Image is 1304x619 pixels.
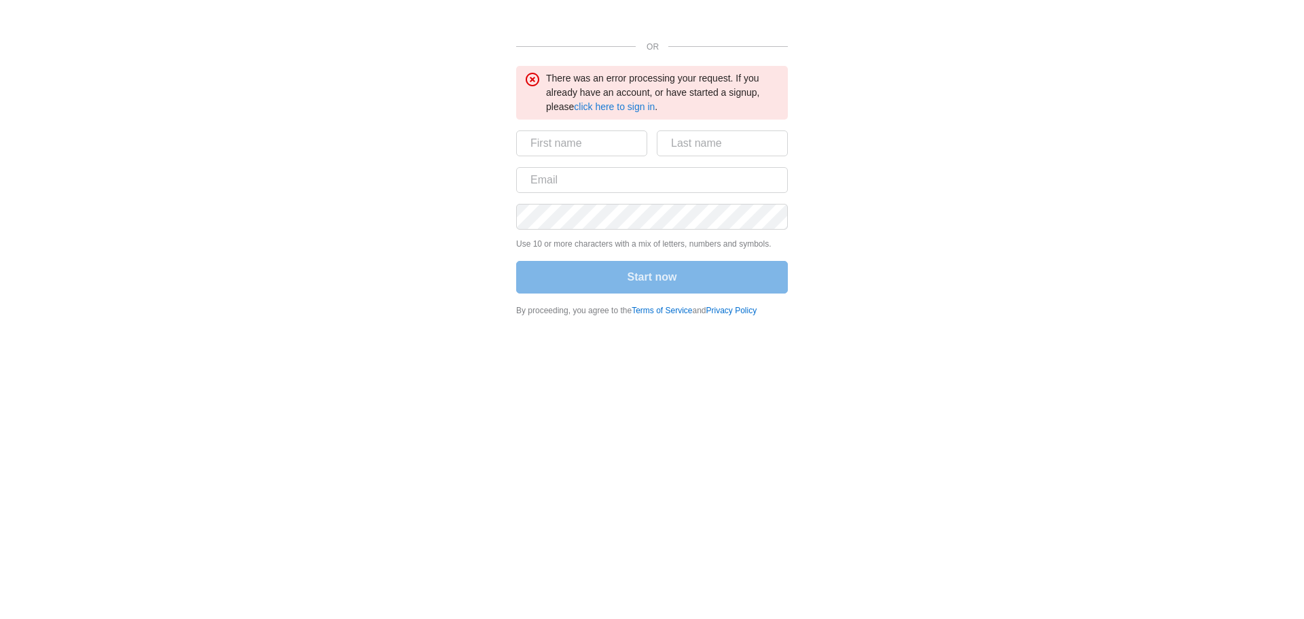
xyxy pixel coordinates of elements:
[516,304,788,317] div: By proceeding, you agree to the and
[647,41,652,53] p: OR
[516,167,788,193] input: Email
[516,238,788,250] p: Use 10 or more characters with a mix of letters, numbers and symbols.
[546,71,780,114] div: There was an error processing your request. If you already have an account, or have started a sig...
[706,306,757,315] a: Privacy Policy
[632,306,692,315] a: Terms of Service
[574,101,655,112] a: click here to sign in
[516,130,647,156] input: First name
[657,130,788,156] input: Last name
